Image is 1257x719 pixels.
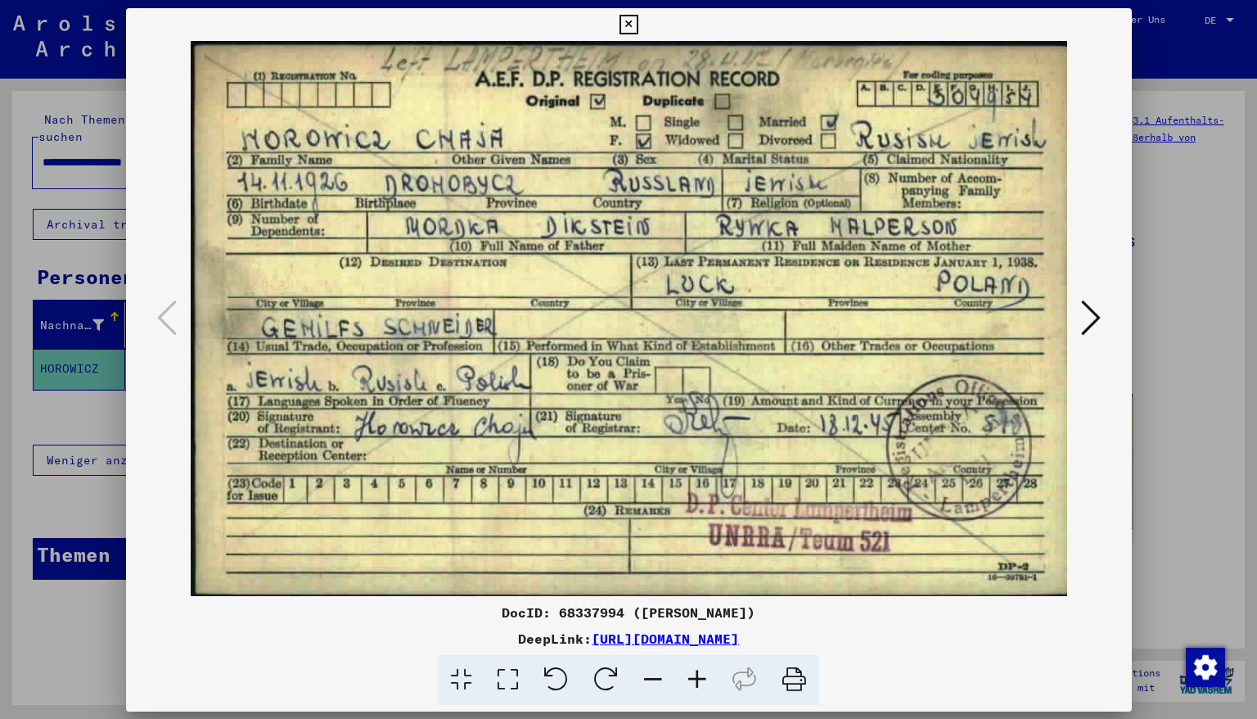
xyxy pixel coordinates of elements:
img: 001.jpg [182,41,1076,596]
div: DeepLink: [126,629,1132,649]
a: [URL][DOMAIN_NAME] [592,631,739,647]
img: Zustimmung ändern [1186,648,1225,687]
div: Zustimmung ändern [1185,647,1224,686]
div: DocID: 68337994 ([PERSON_NAME]) [126,603,1132,622]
